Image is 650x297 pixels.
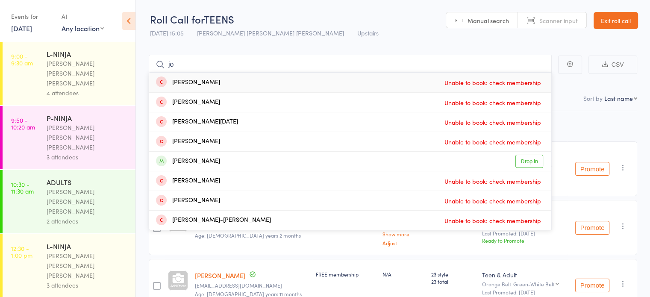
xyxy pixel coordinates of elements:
div: Any location [62,24,104,33]
div: 4 attendees [47,88,128,98]
span: Unable to book: check membership [442,175,543,188]
div: ADULTS [47,177,128,187]
span: Unable to book: check membership [442,194,543,207]
div: 3 attendees [47,152,128,162]
div: FREE membership [316,271,376,278]
time: 12:30 - 1:00 pm [11,245,32,259]
button: Promote [575,279,609,292]
button: Promote [575,162,609,176]
span: Unable to book: check membership [442,135,543,148]
div: [PERSON_NAME] [PERSON_NAME] [PERSON_NAME] [47,187,128,216]
time: 10:30 - 11:30 am [11,181,34,194]
div: [PERSON_NAME] [PERSON_NAME] [PERSON_NAME] [47,123,128,152]
div: L-NINJA [47,49,128,59]
button: CSV [588,56,637,74]
span: Manual search [468,16,509,25]
div: Events for [11,9,53,24]
div: At [62,9,104,24]
a: Show more [382,231,424,237]
span: Unable to book: check membership [442,214,543,227]
div: N/A [382,271,424,278]
span: 23 style [431,271,475,278]
span: Age: [DEMOGRAPHIC_DATA] years 2 months [195,232,301,239]
span: Unable to book: check membership [442,76,543,89]
a: Adjust [382,240,424,246]
small: beccyd89@yahoo.com.au [195,282,309,288]
a: 9:00 -9:30 amL-NINJA[PERSON_NAME] [PERSON_NAME] [PERSON_NAME]4 attendees [3,42,135,105]
span: TEENS [204,12,234,26]
div: [PERSON_NAME] [156,78,220,88]
span: [DATE] 15:05 [150,29,184,37]
time: 9:00 - 9:30 am [11,53,33,66]
input: Search by name [149,55,552,74]
div: [PERSON_NAME] [156,176,220,186]
label: Sort by [583,94,603,103]
a: 9:50 -10:20 amP-NINJA[PERSON_NAME] [PERSON_NAME] [PERSON_NAME]3 attendees [3,106,135,169]
span: Roll Call for [150,12,204,26]
time: 9:50 - 10:20 am [11,117,35,130]
div: Ready to Promote [482,237,564,244]
div: L-NINJA [47,241,128,251]
div: [PERSON_NAME] [PERSON_NAME] [PERSON_NAME] [47,251,128,280]
a: [DATE] [11,24,32,33]
button: Promote [575,221,609,235]
div: P-NINJA [47,113,128,123]
a: Drop in [515,155,543,168]
div: Green-White Belt [513,281,555,287]
span: Scanner input [539,16,578,25]
span: Upstairs [357,29,379,37]
div: [PERSON_NAME] [156,196,220,206]
div: [PERSON_NAME] [156,97,220,107]
div: [PERSON_NAME] [156,156,220,166]
div: $965.00 [382,212,424,245]
span: [PERSON_NAME] [PERSON_NAME] [PERSON_NAME] [197,29,344,37]
div: Orange Belt [482,281,564,287]
div: Last name [604,94,633,103]
small: Last Promoted: [DATE] [482,230,564,236]
span: Unable to book: check membership [442,96,543,109]
div: 3 attendees [47,280,128,290]
div: [PERSON_NAME]-[PERSON_NAME] [156,215,271,225]
div: [PERSON_NAME] [PERSON_NAME] [PERSON_NAME] [47,59,128,88]
span: 23 total [431,278,475,285]
div: 2 attendees [47,216,128,226]
small: Last Promoted: [DATE] [482,289,564,295]
div: Teen & Adult [482,271,564,279]
a: Exit roll call [594,12,638,29]
div: [PERSON_NAME][DATE] [156,117,238,127]
a: 10:30 -11:30 amADULTS[PERSON_NAME] [PERSON_NAME] [PERSON_NAME]2 attendees [3,170,135,233]
a: [PERSON_NAME] [195,271,245,280]
span: Unable to book: check membership [442,116,543,129]
div: [PERSON_NAME] [156,137,220,147]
